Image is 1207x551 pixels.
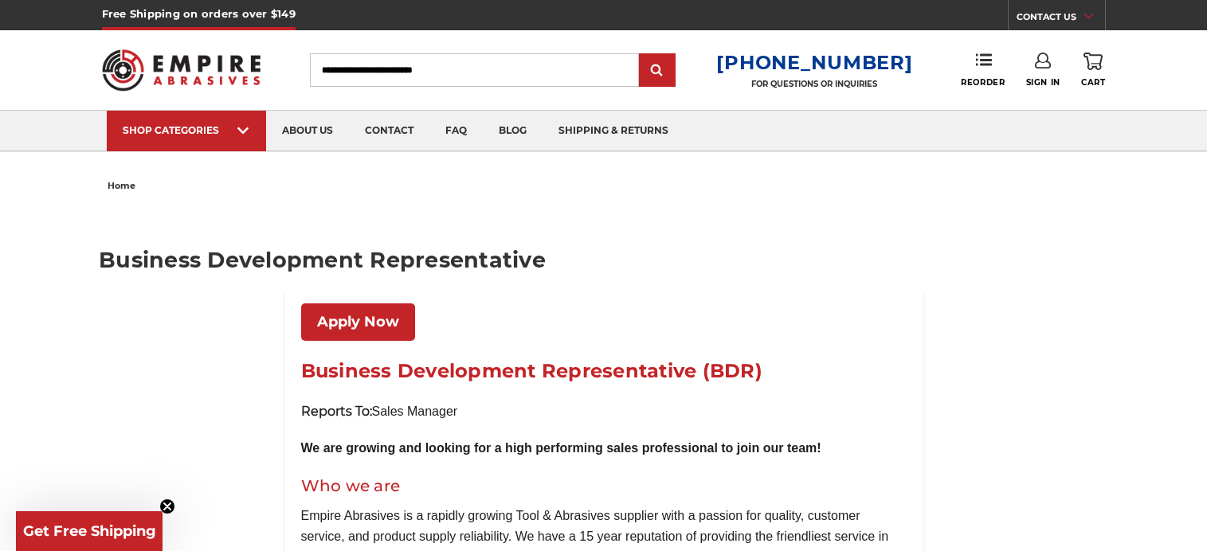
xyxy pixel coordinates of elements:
[301,401,907,422] p: Sales Manager
[123,124,250,136] div: SHOP CATEGORIES
[1017,8,1105,30] a: CONTACT US
[1026,77,1060,88] span: Sign In
[99,249,1108,271] h1: Business Development Representative
[266,111,349,151] a: about us
[108,180,135,191] span: home
[301,303,415,341] a: Apply Now
[641,55,673,87] input: Submit
[159,498,175,514] button: Close teaser
[961,53,1005,87] a: Reorder
[16,511,163,551] div: Get Free ShippingClose teaser
[429,111,483,151] a: faq
[543,111,684,151] a: shipping & returns
[301,474,907,498] h2: Who we are
[1081,77,1105,88] span: Cart
[301,404,372,419] strong: Reports To:
[961,77,1005,88] span: Reorder
[349,111,429,151] a: contact
[716,79,912,89] p: FOR QUESTIONS OR INQUIRIES
[716,51,912,74] a: [PHONE_NUMBER]
[483,111,543,151] a: blog
[23,522,156,540] span: Get Free Shipping
[301,441,821,455] b: We are growing and looking for a high performing sales professional to join our team!
[301,357,907,385] h1: Business Development Representative (BDR)
[102,39,261,101] img: Empire Abrasives
[1081,53,1105,88] a: Cart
